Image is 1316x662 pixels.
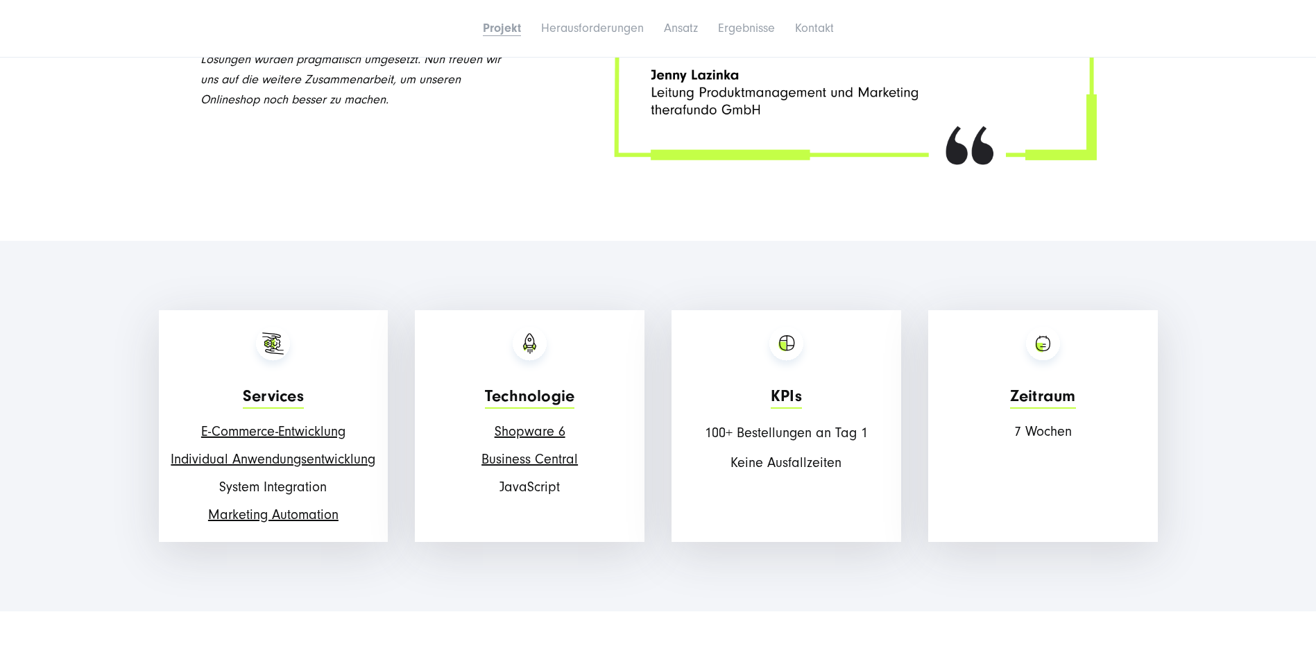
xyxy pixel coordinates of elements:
[201,424,345,439] a: E-Commerce-Entwicklung
[705,425,868,441] span: 100+ Bestellungen an Tag 1
[171,452,375,467] a: Individual Anwendungsentwicklung
[499,479,560,495] span: JavaScript
[495,424,565,439] a: Shopware 6
[1010,387,1076,409] h5: Zeitraum
[664,21,698,35] a: Ansatz
[483,21,521,35] a: Projekt
[935,423,1151,441] p: 7 Wochen
[243,387,304,409] h5: Services
[771,387,802,409] h5: KPIs
[481,452,578,467] a: Business Central
[795,21,834,35] a: Kontakt
[208,507,339,523] a: Marketing Automation
[730,455,841,470] span: Keine Ausfallzeiten
[485,387,575,409] h5: Technologie
[718,21,775,35] a: Ergebnisse
[219,479,327,495] a: System Integration
[541,21,644,35] a: Herausforderungen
